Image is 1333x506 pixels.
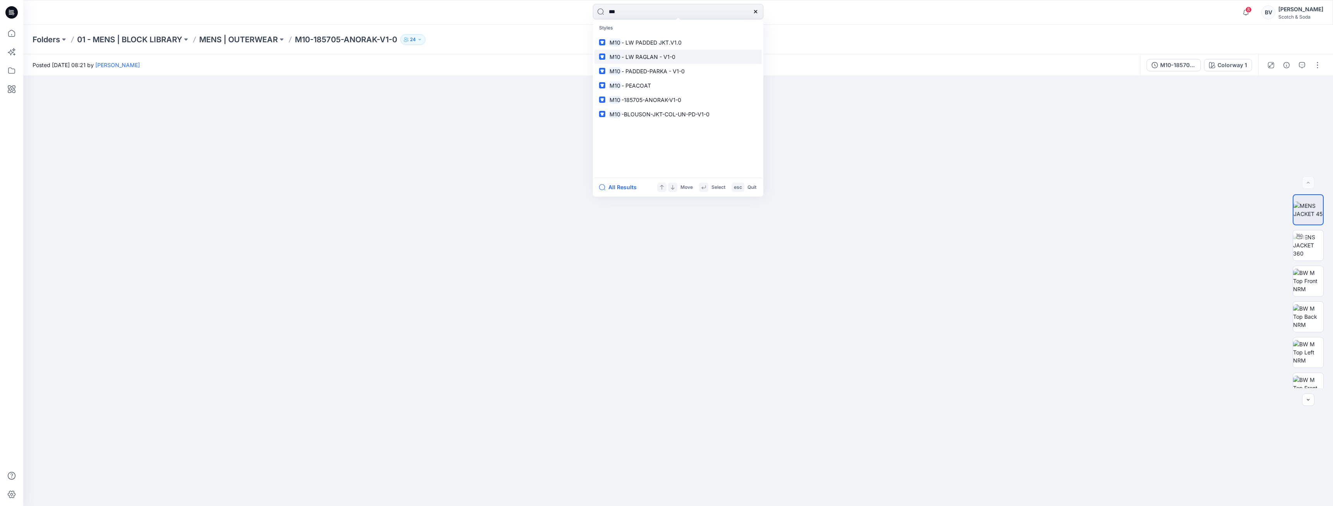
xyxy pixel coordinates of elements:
[295,34,397,45] p: M10-185705-ANORAK-V1-0
[1147,59,1201,71] button: M10-185705-ANORAK-V1-0
[1280,59,1293,71] button: Details
[608,67,622,76] mark: M10
[594,107,762,121] a: M10-BLOUSON-JKT-COL-UN-PD-V1-0
[599,183,642,192] button: All Results
[594,50,762,64] a: M10- LW RAGLAN - V1-0
[680,183,693,192] p: Move
[1278,5,1323,14] div: [PERSON_NAME]
[594,64,762,78] a: M10- PADDED-PARKA - V1-0
[608,95,622,104] mark: M10
[711,183,725,192] p: Select
[622,111,710,117] span: -BLOUSON-JKT-COL-UN-PD-V1-0
[622,39,682,46] span: - LW PADDED JKT.V1.0
[1204,59,1252,71] button: Colorway 1
[1245,7,1252,13] span: 8
[608,52,622,61] mark: M10
[734,183,742,192] p: esc
[1293,269,1323,293] img: BW M Top Front NRM
[1293,233,1323,257] img: MENS JACKET 360
[33,61,140,69] span: Posted [DATE] 08:21 by
[1261,5,1275,19] div: BV
[1293,202,1323,218] img: MENS JACKET 45
[1293,376,1323,400] img: BW M Top Front Chest NRM
[1278,14,1323,20] div: Scotch & Soda
[594,93,762,107] a: M10-185705-ANORAK-V1-0
[622,97,681,103] span: -185705-ANORAK-V1-0
[747,183,756,192] p: Quit
[1160,61,1196,69] div: M10-185705-ANORAK-V1-0
[400,34,425,45] button: 24
[1293,340,1323,364] img: BW M Top Left NRM
[1293,304,1323,329] img: BW M Top Back NRM
[594,78,762,93] a: M10- PEACOAT
[608,110,622,119] mark: M10
[95,62,140,68] a: [PERSON_NAME]
[33,34,60,45] a: Folders
[1218,61,1247,69] div: Colorway 1
[594,21,762,35] p: Styles
[622,54,675,60] span: - LW RAGLAN - V1-0
[594,35,762,50] a: M10- LW PADDED JKT.V1.0
[608,81,622,90] mark: M10
[77,34,182,45] a: 01 - MENS | BLOCK LIBRARY
[622,68,685,74] span: - PADDED-PARKA - V1-0
[199,34,278,45] a: MENS | OUTERWEAR
[608,38,622,47] mark: M10
[622,82,651,89] span: - PEACOAT
[410,35,416,44] p: 24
